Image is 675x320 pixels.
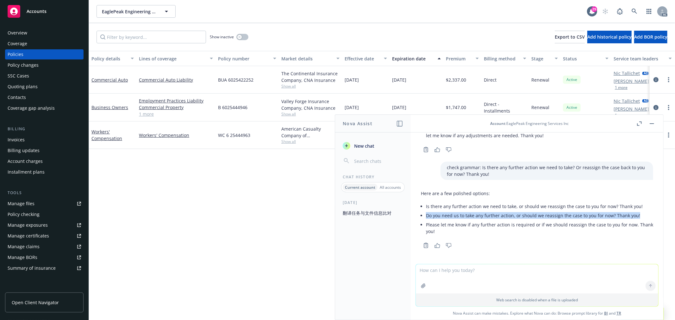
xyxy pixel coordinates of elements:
button: Expiration date [390,51,443,66]
div: Status [563,55,602,62]
div: Analytics hub [5,286,84,292]
div: Billing updates [8,145,40,156]
button: Billing method [481,51,529,66]
div: SSC Cases [8,71,29,81]
div: Manage certificates [8,231,49,241]
span: Nova Assist can make mistakes. Explore what Nova can do: Browse prompt library for and [413,307,661,320]
a: [PERSON_NAME] [614,106,649,112]
span: [DATE] [392,77,406,83]
a: Coverage gap analysis [5,103,84,113]
button: Policy number [216,51,279,66]
div: Quoting plans [8,82,38,92]
button: 翻译任务与文件信息比对 [340,208,406,218]
div: Policies [8,49,23,59]
p: check grammar: Is there any further action we need to take? Or reassign the case back to you for ... [447,164,647,177]
div: Lines of coverage [139,55,206,62]
p: All accounts [380,185,401,190]
a: circleInformation [652,76,660,83]
div: The Continental Insurance Company, CNA Insurance [281,70,340,83]
span: New chat [353,143,374,149]
a: [PERSON_NAME] [614,78,649,84]
a: more [665,104,672,111]
a: Quoting plans [5,82,84,92]
a: Policy changes [5,60,84,70]
a: Account charges [5,156,84,166]
div: Manage exposures [8,220,48,230]
div: American Casualty Company of [GEOGRAPHIC_DATA], [US_STATE], CNA Insurance [281,126,340,139]
button: 1 more [615,86,628,89]
button: Lines of coverage [136,51,216,66]
button: Service team leaders [611,51,674,66]
a: Summary of insurance [5,263,84,273]
span: [DATE] [345,104,359,111]
a: Manage exposures [5,220,84,230]
a: Start snowing [599,5,612,18]
span: BUA 6025422252 [218,77,253,83]
a: Commercial Property [139,104,213,111]
a: Business Owners [91,104,128,110]
p: Current account [345,185,375,190]
div: Account charges [8,156,43,166]
div: Installment plans [8,167,45,177]
div: Coverage [8,39,27,49]
a: TR [616,311,621,316]
span: Show all [281,139,340,144]
button: Effective date [342,51,390,66]
button: Add BOR policy [634,31,667,43]
div: [DATE] [335,200,411,205]
button: Stage [529,51,560,66]
div: Policy checking [8,209,40,219]
div: : EaglePeak Engineering Services Inc [490,121,569,126]
a: Policies [5,49,84,59]
div: Stage [531,55,551,62]
span: Renewal [531,104,549,111]
span: Renewal [531,77,549,83]
a: BI [604,311,608,316]
span: $2,337.00 [446,77,466,83]
a: Policy checking [5,209,84,219]
div: Overview [8,28,27,38]
div: Coverage gap analysis [8,103,55,113]
a: Contacts [5,92,84,102]
a: Manage files [5,199,84,209]
span: Show all [281,83,340,89]
a: Overview [5,28,84,38]
div: Contacts [8,92,26,102]
div: Summary of insurance [8,263,56,273]
span: Direct - Installments [484,101,526,114]
span: B 6025444946 [218,104,247,111]
h1: Nova Assist [343,120,372,127]
span: Show all [281,111,340,117]
span: Active [566,105,578,110]
span: [DATE] [345,77,359,83]
a: Billing updates [5,145,84,156]
svg: Copy to clipboard [423,147,429,152]
button: Policy details [89,51,136,66]
a: Search [628,5,641,18]
a: Workers' Compensation [91,129,122,141]
button: Premium [443,51,481,66]
span: WC 6 25444963 [218,132,250,138]
input: Search chats [353,157,403,165]
span: [DATE] [392,104,406,111]
span: Add historical policy [587,34,632,40]
a: Manage BORs [5,252,84,262]
span: $1,747.00 [446,104,466,111]
div: Manage claims [8,242,40,252]
div: Manage BORs [8,252,37,262]
li: Please let me know if any further action is required or if we should reassign the case to you for... [426,220,653,236]
span: Add BOR policy [634,34,667,40]
a: Switch app [643,5,655,18]
button: Thumbs down [444,145,454,154]
a: Employment Practices Liability [139,97,213,104]
button: Thumbs down [444,241,454,250]
li: Is there any further action we need to take, or should we reassign the case to you for now? Thank... [426,202,653,211]
div: 29 [591,6,597,12]
a: Invoices [5,135,84,145]
div: Valley Forge Insurance Company, CNA Insurance [281,98,340,111]
a: Nic Tallichet [614,70,640,77]
div: Chat History [335,174,411,180]
div: Billing method [484,55,519,62]
button: Market details [279,51,342,66]
a: Report a Bug [614,5,626,18]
